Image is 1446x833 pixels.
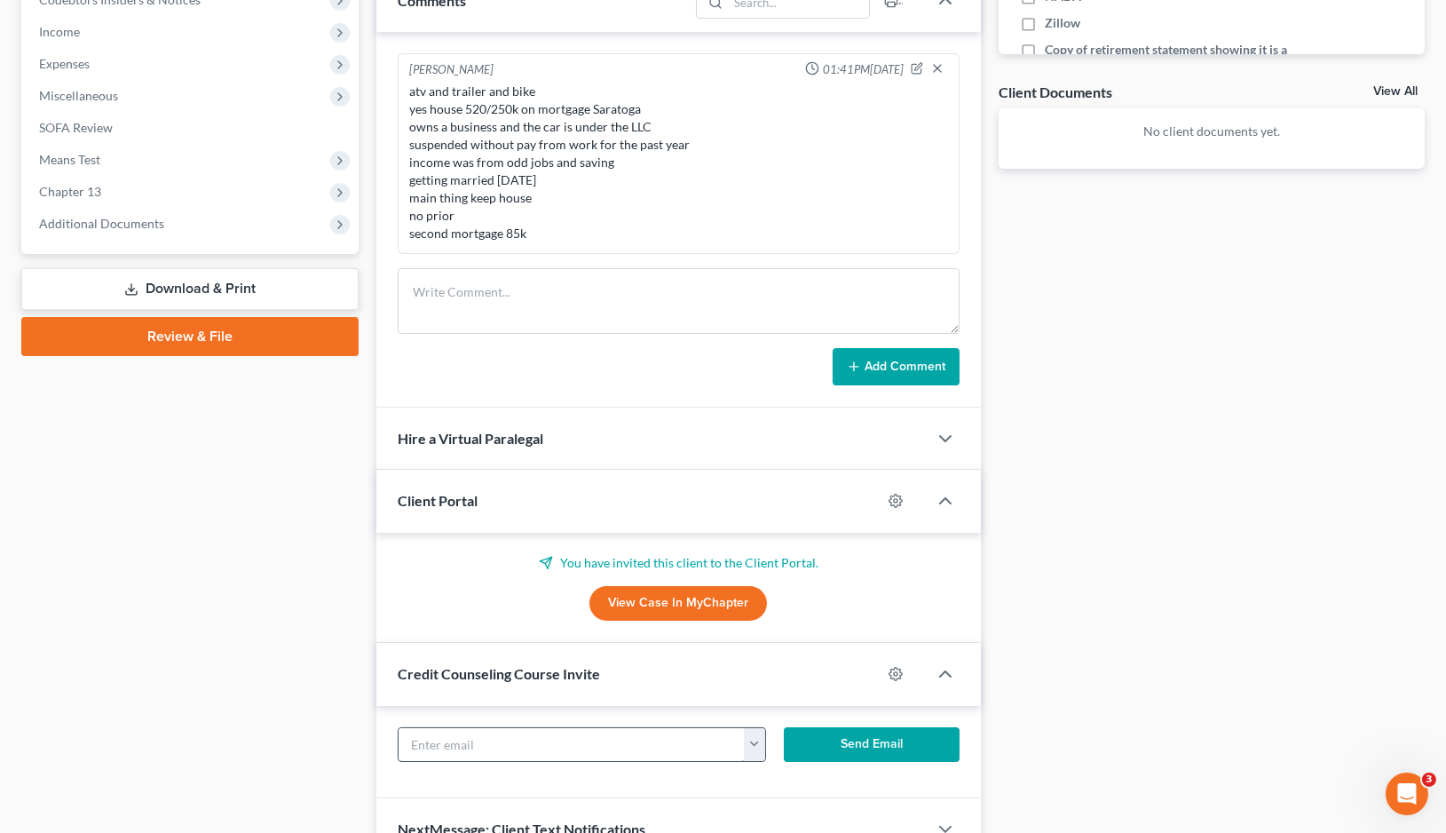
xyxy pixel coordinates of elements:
a: View All [1373,85,1418,98]
span: SOFA Review [39,120,113,135]
span: Zillow [1045,14,1080,32]
a: SOFA Review [25,112,359,144]
p: You have invited this client to the Client Portal. [398,554,959,572]
span: 01:41PM[DATE] [823,61,904,78]
span: Chapter 13 [39,184,101,199]
input: Enter email [399,728,744,762]
p: No client documents yet. [1013,123,1410,140]
span: Credit Counseling Course Invite [398,665,600,682]
span: Additional Documents [39,216,164,231]
a: View Case in MyChapter [589,586,767,622]
button: Add Comment [833,348,960,385]
span: Hire a Virtual Paralegal [398,430,543,447]
div: [PERSON_NAME] [409,61,494,79]
a: Download & Print [21,268,359,310]
div: Client Documents [999,83,1112,101]
span: Means Test [39,152,100,167]
span: Client Portal [398,492,478,509]
div: atv and trailer and bike yes house 520/250k on mortgage Saratoga owns a business and the car is u... [409,83,947,242]
a: Review & File [21,317,359,356]
button: Send Email [784,727,959,763]
iframe: Intercom live chat [1386,773,1428,815]
span: Income [39,24,80,39]
span: Miscellaneous [39,88,118,103]
span: 3 [1422,773,1436,787]
span: Copy of retirement statement showing it is a exempt asset if any [1045,41,1303,76]
span: Expenses [39,56,90,71]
